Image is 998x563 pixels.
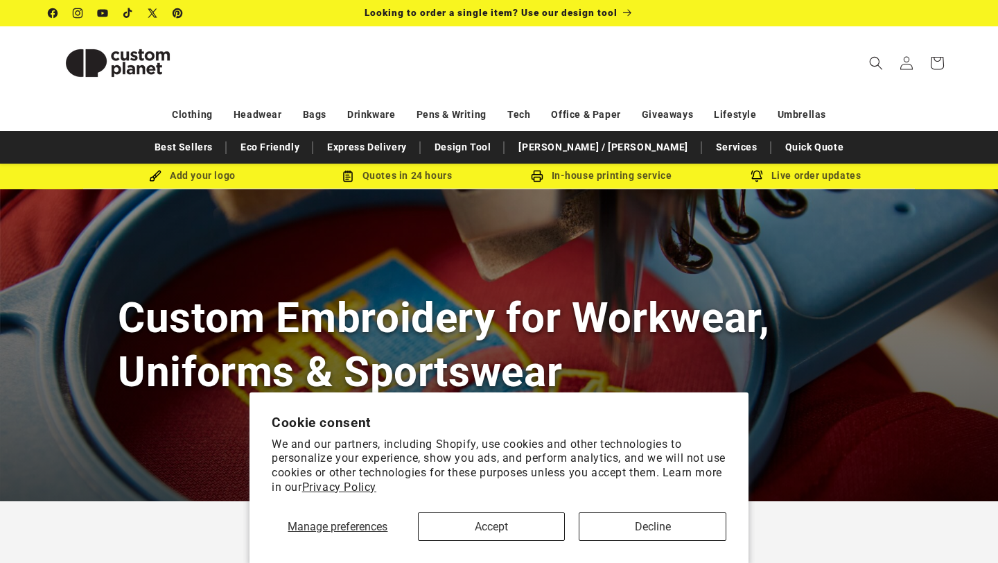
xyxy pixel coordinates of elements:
span: Looking to order a single item? Use our design tool [365,7,618,18]
a: Lifestyle [714,103,756,127]
img: In-house printing [531,170,543,182]
p: We and our partners, including Shopify, use cookies and other technologies to personalize your ex... [272,438,726,495]
button: Decline [579,512,726,541]
a: Office & Paper [551,103,620,127]
img: Order updates [751,170,763,182]
button: Manage preferences [272,512,404,541]
img: Custom Planet [49,32,187,94]
a: Privacy Policy [302,480,376,494]
a: Quick Quote [778,135,851,159]
a: Best Sellers [148,135,220,159]
a: Express Delivery [320,135,414,159]
a: Headwear [234,103,282,127]
a: Services [709,135,764,159]
a: Clothing [172,103,213,127]
a: Bags [303,103,326,127]
a: Tech [507,103,530,127]
div: Add your logo [90,167,295,184]
div: In-house printing service [499,167,703,184]
button: Accept [418,512,566,541]
a: Custom Planet [44,26,193,99]
a: Design Tool [428,135,498,159]
a: Eco Friendly [234,135,306,159]
div: Live order updates [703,167,908,184]
summary: Search [861,48,891,78]
a: Giveaways [642,103,693,127]
a: [PERSON_NAME] / [PERSON_NAME] [511,135,694,159]
h2: Cookie consent [272,415,726,431]
img: Order Updates Icon [342,170,354,182]
a: Drinkware [347,103,395,127]
a: Umbrellas [778,103,826,127]
span: Manage preferences [288,520,387,533]
h1: Custom Embroidery for Workwear, Uniforms & Sportswear [118,291,880,398]
img: Brush Icon [149,170,161,182]
div: Quotes in 24 hours [295,167,499,184]
a: Pens & Writing [417,103,487,127]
